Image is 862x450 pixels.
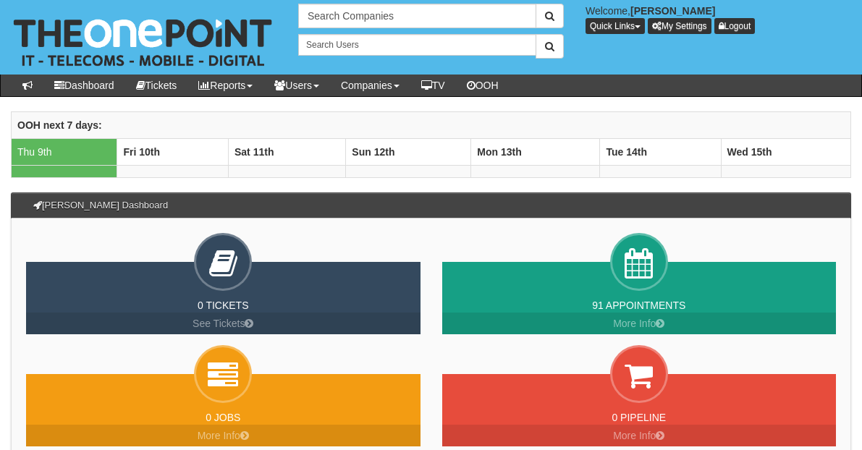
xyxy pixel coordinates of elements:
a: 0 Pipeline [612,412,666,423]
th: Wed 15th [721,138,850,165]
a: More Info [442,425,837,446]
th: Fri 10th [117,138,229,165]
a: OOH [456,75,510,96]
th: Sat 11th [229,138,346,165]
input: Search Users [298,34,536,56]
button: Quick Links [586,18,645,34]
th: Mon 13th [471,138,600,165]
a: 0 Tickets [198,300,249,311]
a: Dashboard [43,75,125,96]
a: My Settings [648,18,711,34]
b: [PERSON_NAME] [630,5,715,17]
input: Search Companies [298,4,536,28]
a: Logout [714,18,756,34]
a: Users [263,75,330,96]
a: TV [410,75,456,96]
a: More Info [442,313,837,334]
a: 0 Jobs [206,412,240,423]
th: OOH next 7 days: [12,111,851,138]
h3: [PERSON_NAME] Dashboard [26,193,175,218]
a: 91 Appointments [592,300,685,311]
th: Tue 14th [600,138,721,165]
td: Thu 9th [12,138,117,165]
a: Companies [330,75,410,96]
a: See Tickets [26,313,421,334]
div: Welcome, [575,4,862,34]
a: Reports [187,75,263,96]
a: Tickets [125,75,188,96]
th: Sun 12th [346,138,471,165]
a: More Info [26,425,421,446]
